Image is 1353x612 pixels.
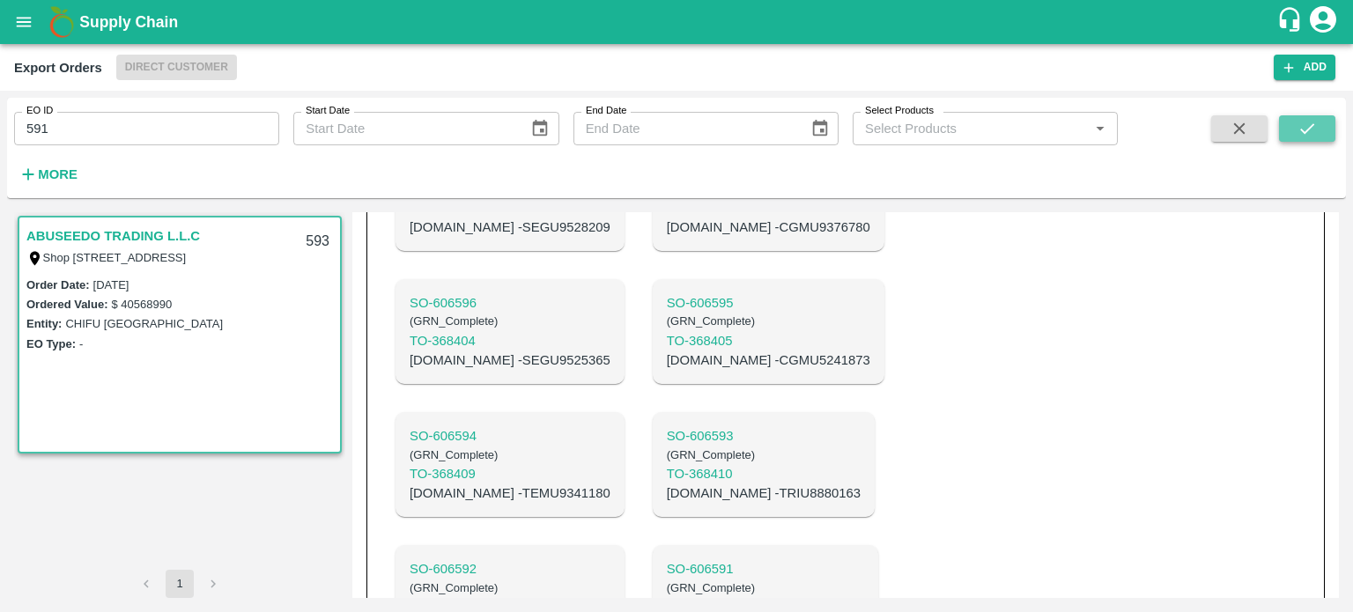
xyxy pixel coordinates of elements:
[865,104,934,118] label: Select Products
[667,350,870,370] p: [DOMAIN_NAME] - CGMU5241873
[26,337,76,350] label: EO Type:
[79,337,83,350] label: -
[803,112,837,145] button: Choose date
[65,317,223,330] label: CHIFU [GEOGRAPHIC_DATA]
[1274,55,1335,80] button: Add
[667,559,864,579] a: SO-606591
[667,579,864,597] h6: ( GRN_Complete )
[129,570,230,598] nav: pagination navigation
[26,278,90,291] label: Order Date :
[79,13,178,31] b: Supply Chain
[410,313,610,330] h6: ( GRN_Complete )
[667,464,861,483] p: TO- 368410
[667,218,870,237] p: [DOMAIN_NAME] - CGMU9376780
[1307,4,1339,41] div: account of current user
[44,4,79,40] img: logo
[573,112,796,145] input: End Date
[410,579,610,597] h6: ( GRN_Complete )
[410,426,610,446] p: SO- 606594
[667,293,870,313] p: SO- 606595
[93,278,129,291] label: [DATE]
[667,293,870,313] a: SO-606595
[26,225,200,247] a: ABUSEEDO TRADING L.L.C
[295,221,340,262] div: 593
[166,570,194,598] button: page 1
[43,251,187,264] label: Shop [STREET_ADDRESS]
[667,426,861,446] p: SO- 606593
[26,104,53,118] label: EO ID
[410,559,610,579] a: SO-606592
[410,464,610,483] p: TO- 368409
[410,331,610,350] p: TO- 368404
[667,426,861,446] a: SO-606593
[410,350,610,370] p: [DOMAIN_NAME] - SEGU9525365
[306,104,350,118] label: Start Date
[667,464,861,483] a: TO-368410
[293,112,516,145] input: Start Date
[410,559,610,579] p: SO- 606592
[4,2,44,42] button: open drawer
[410,293,610,313] p: SO- 606596
[1276,6,1307,38] div: customer-support
[667,331,870,350] a: TO-368405
[667,331,870,350] p: TO- 368405
[26,298,107,311] label: Ordered Value:
[858,117,1083,140] input: Select Products
[79,10,1276,34] a: Supply Chain
[14,56,102,79] div: Export Orders
[410,293,610,313] a: SO-606596
[410,218,610,237] p: [DOMAIN_NAME] - SEGU9528209
[38,167,78,181] strong: More
[410,446,610,464] h6: ( GRN_Complete )
[667,483,861,503] p: [DOMAIN_NAME] - TRIU8880163
[667,313,870,330] h6: ( GRN_Complete )
[586,104,626,118] label: End Date
[410,426,610,446] a: SO-606594
[667,559,864,579] p: SO- 606591
[410,464,610,483] a: TO-368409
[26,317,62,330] label: Entity:
[410,331,610,350] a: TO-368404
[1089,117,1112,140] button: Open
[14,112,279,145] input: Enter EO ID
[14,159,82,189] button: More
[667,446,861,464] h6: ( GRN_Complete )
[111,298,172,311] label: $ 40568990
[410,483,610,503] p: [DOMAIN_NAME] - TEMU9341180
[523,112,557,145] button: Choose date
